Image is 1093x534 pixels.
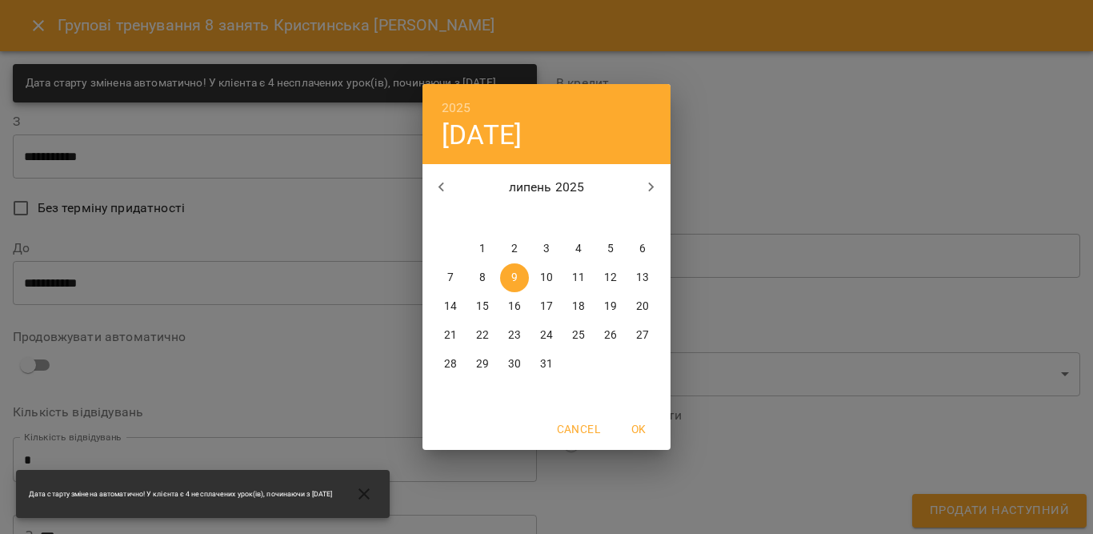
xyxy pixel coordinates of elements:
button: 12 [596,263,625,292]
span: OK [619,420,658,439]
button: 24 [532,321,561,350]
button: 23 [500,321,529,350]
button: 6 [628,235,657,263]
button: 28 [436,350,465,379]
button: 4 [564,235,593,263]
p: 28 [444,356,457,372]
p: 20 [636,299,649,315]
p: 26 [604,327,617,343]
button: 26 [596,321,625,350]
p: 10 [540,270,553,286]
button: 1 [468,235,497,263]
button: 18 [564,292,593,321]
button: 8 [468,263,497,292]
button: 20 [628,292,657,321]
p: 15 [476,299,489,315]
span: сб [596,211,625,227]
button: [DATE] [442,118,522,151]
button: 30 [500,350,529,379]
p: 11 [572,270,585,286]
button: Cancel [551,415,607,444]
button: 2025 [442,97,471,119]
span: чт [532,211,561,227]
button: 25 [564,321,593,350]
span: Cancel [557,420,600,439]
span: нд [628,211,657,227]
button: 31 [532,350,561,379]
p: 29 [476,356,489,372]
p: 22 [476,327,489,343]
button: 29 [468,350,497,379]
p: 4 [575,241,582,257]
button: 22 [468,321,497,350]
p: 19 [604,299,617,315]
p: 9 [511,270,518,286]
span: ср [500,211,529,227]
button: 11 [564,263,593,292]
button: 16 [500,292,529,321]
p: 12 [604,270,617,286]
p: 1 [479,241,486,257]
p: 21 [444,327,457,343]
p: 25 [572,327,585,343]
button: 14 [436,292,465,321]
button: 19 [596,292,625,321]
p: 27 [636,327,649,343]
button: 3 [532,235,561,263]
p: 16 [508,299,521,315]
span: вт [468,211,497,227]
p: 13 [636,270,649,286]
button: 5 [596,235,625,263]
span: пн [436,211,465,227]
p: 23 [508,327,521,343]
button: 13 [628,263,657,292]
p: 6 [639,241,646,257]
p: 30 [508,356,521,372]
p: 8 [479,270,486,286]
p: 24 [540,327,553,343]
p: 14 [444,299,457,315]
p: 2 [511,241,518,257]
button: 17 [532,292,561,321]
button: 21 [436,321,465,350]
p: 5 [607,241,614,257]
button: 15 [468,292,497,321]
span: пт [564,211,593,227]
p: 17 [540,299,553,315]
p: липень 2025 [461,178,633,197]
button: 2 [500,235,529,263]
p: 31 [540,356,553,372]
button: 7 [436,263,465,292]
span: Дата старту змінена автоматично! У клієнта є 4 несплачених урок(ів), починаючи з [DATE] [29,489,332,500]
button: 9 [500,263,529,292]
p: 7 [447,270,454,286]
button: 27 [628,321,657,350]
p: 18 [572,299,585,315]
button: 10 [532,263,561,292]
button: OK [613,415,664,444]
p: 3 [543,241,550,257]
